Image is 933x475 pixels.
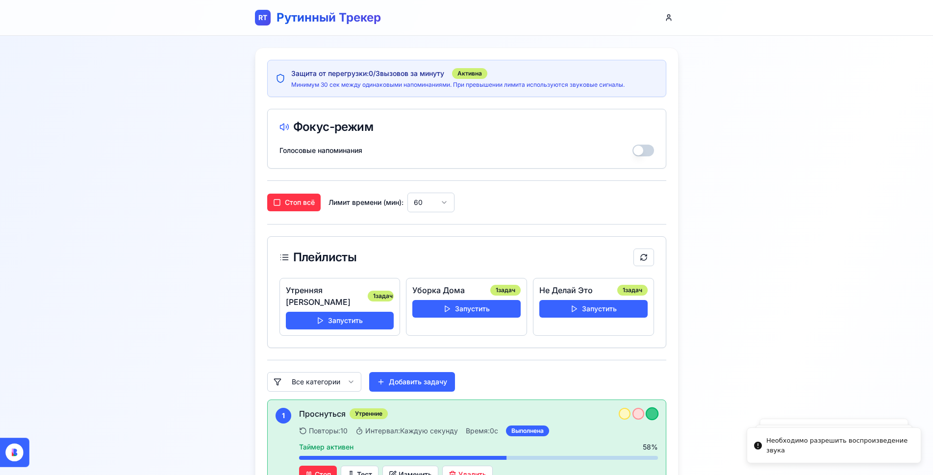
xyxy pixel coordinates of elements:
div: Фокус-режим [279,121,654,133]
span: Таймер активен [299,442,353,452]
div: 1 задач [490,285,521,296]
div: 1 [276,408,291,424]
button: Запустить [286,312,394,329]
span: Защита от перегрузки: 0 / 3 вызовов за минуту [291,69,444,78]
div: Выполнена [506,425,549,436]
p: Минимум 30 сек между одинаковыми напоминаниями. При превышении лимита используются звуковые сигналы. [291,81,658,89]
span: Голосовые напоминания [279,146,362,155]
h3: Проснуться [299,408,346,420]
span: Лимит времени (мин): [328,198,403,207]
h4: Не Делай Это [539,284,593,296]
button: Запустить [412,300,521,318]
h1: Рутинный Трекер [277,10,381,25]
button: Запустить [539,300,648,318]
button: В процессе [619,408,630,420]
div: 1 задач [368,291,394,301]
h4: Утренняя [PERSON_NAME] [286,284,368,308]
span: Повторы: 10 [309,426,348,436]
h4: Уборка Дома [412,284,465,296]
span: RT [258,13,267,23]
span: 58 % [643,442,658,452]
span: Интервал: Каждую секунду [365,426,458,436]
div: 1 задач [617,285,648,296]
button: Перенесена [632,408,644,420]
div: Плейлисты [279,251,357,263]
button: Выполнена [645,407,658,420]
div: Активна [452,68,487,79]
div: Утренние [350,408,388,419]
button: Добавить задачу [369,372,455,392]
span: Время: 0 с [466,426,498,435]
button: Стоп всё [267,194,321,211]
